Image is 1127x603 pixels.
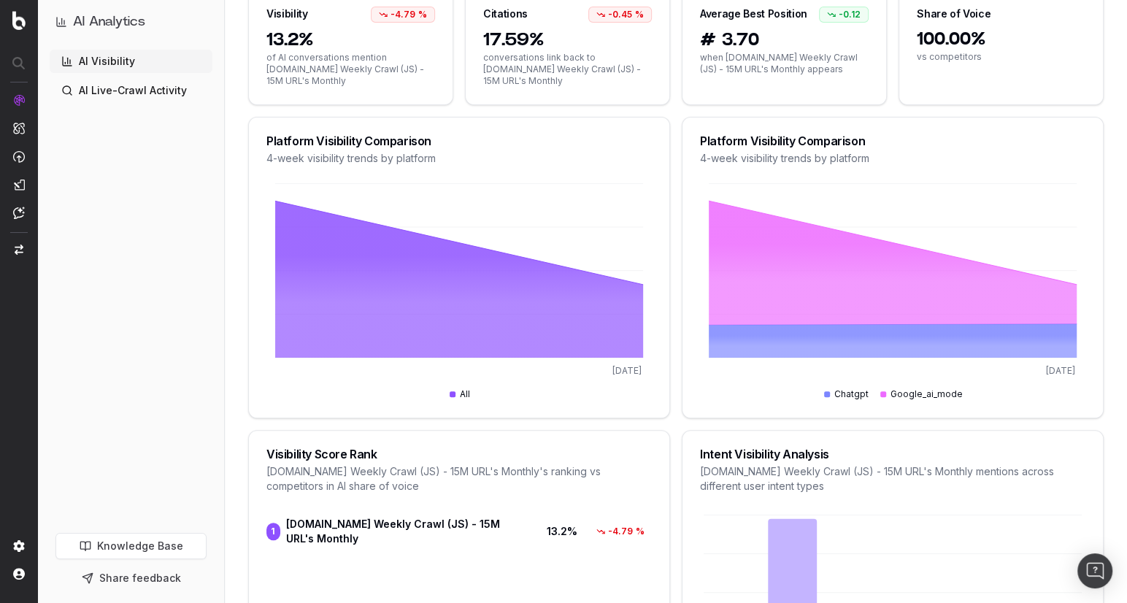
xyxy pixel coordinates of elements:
div: 4-week visibility trends by platform [266,151,652,166]
span: % [635,9,644,20]
img: My account [13,568,25,580]
div: -0.45 [588,7,652,23]
span: 17.59% [483,28,652,52]
div: All [450,388,470,400]
h1: AI Analytics [73,12,145,32]
div: Google_ai_mode [880,388,963,400]
div: Visibility [266,7,308,21]
div: [DOMAIN_NAME] Weekly Crawl (JS) - 15M URL's Monthly mentions across different user intent types [700,464,1085,493]
div: Platform Visibility Comparison [266,135,652,147]
a: Knowledge Base [55,533,207,559]
a: AI Live-Crawl Activity [50,79,212,102]
span: 13.2 % [519,524,577,539]
div: 4-week visibility trends by platform [700,151,1085,166]
div: Intent Visibility Analysis [700,448,1085,460]
span: % [636,526,645,537]
span: 100.00% [917,28,1085,51]
div: Visibility Score Rank [266,448,652,460]
img: Botify logo [12,11,26,30]
img: Analytics [13,94,25,106]
div: -0.12 [819,7,869,23]
span: 1 [266,523,280,540]
div: Platform Visibility Comparison [700,135,1085,147]
div: -4.79 [589,524,652,539]
button: Share feedback [55,565,207,591]
span: # 3.70 [700,28,869,52]
tspan: [DATE] [612,365,642,376]
div: Chatgpt [824,388,869,400]
span: of AI conversations mention [DOMAIN_NAME] Weekly Crawl (JS) - 15M URL's Monthly [266,52,435,87]
span: conversations link back to [DOMAIN_NAME] Weekly Crawl (JS) - 15M URL's Monthly [483,52,652,87]
button: AI Analytics [55,12,207,32]
span: when [DOMAIN_NAME] Weekly Crawl (JS) - 15M URL's Monthly appears [700,52,869,75]
img: Setting [13,540,25,552]
img: Activation [13,150,25,163]
span: [DOMAIN_NAME] Weekly Crawl (JS) - 15M URL's Monthly [286,517,510,546]
div: Share of Voice [917,7,991,21]
img: Studio [13,179,25,191]
img: Assist [13,207,25,219]
img: Intelligence [13,122,25,134]
img: Switch project [15,245,23,255]
div: [DOMAIN_NAME] Weekly Crawl (JS) - 15M URL's Monthly 's ranking vs competitors in AI share of voice [266,464,652,493]
div: Citations [483,7,528,21]
div: Open Intercom Messenger [1077,553,1112,588]
div: -4.79 [371,7,435,23]
tspan: [DATE] [1046,365,1075,376]
span: % [418,9,427,20]
span: vs competitors [917,51,1085,63]
div: Average Best Position [700,7,807,21]
a: AI Visibility [50,50,212,73]
span: 13.2% [266,28,435,52]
